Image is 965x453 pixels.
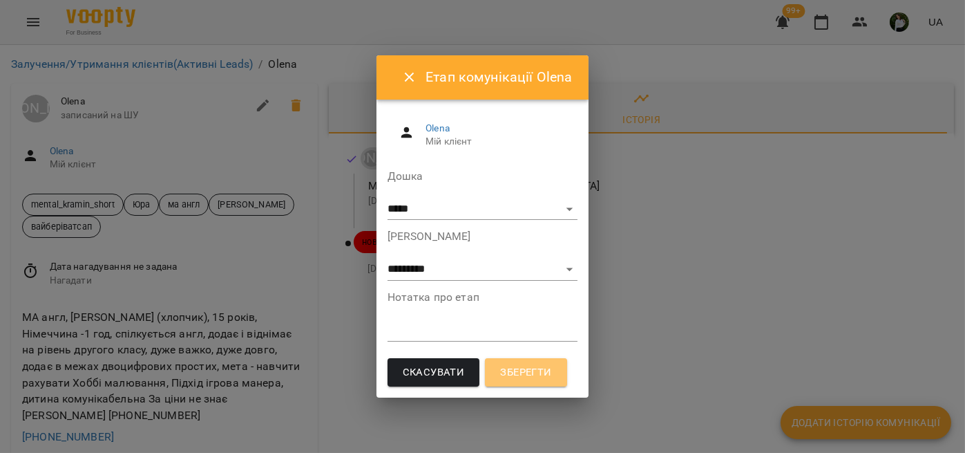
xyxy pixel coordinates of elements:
button: Скасувати [388,358,480,387]
span: Зберегти [500,364,551,382]
button: Зберегти [485,358,566,387]
label: [PERSON_NAME] [388,231,578,242]
label: Нотатка про етап [388,292,578,303]
span: Мій клієнт [426,135,566,149]
label: Дошка [388,171,578,182]
a: Olena [426,122,450,133]
span: Скасувати [403,364,465,382]
button: Close [393,61,426,94]
h6: Етап комунікації Olena [426,66,572,88]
